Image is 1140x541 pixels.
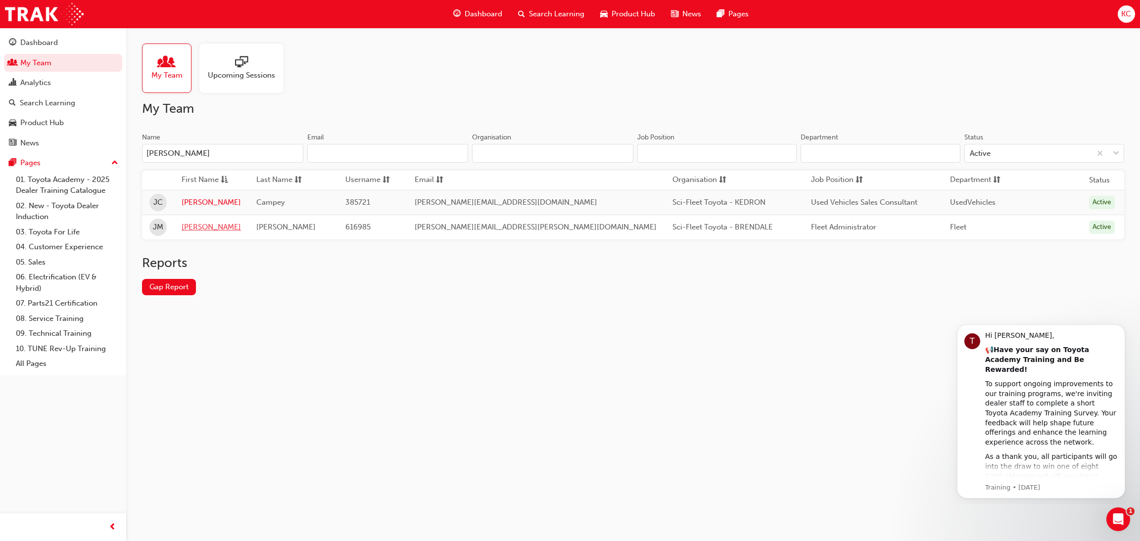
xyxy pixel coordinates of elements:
span: Product Hub [612,8,655,20]
button: Last Namesorting-icon [256,174,311,186]
span: Sci-Fleet Toyota - KEDRON [672,198,765,207]
a: Trak [5,3,84,25]
span: [PERSON_NAME][EMAIL_ADDRESS][DOMAIN_NAME] [415,198,597,207]
div: Product Hub [20,117,64,129]
span: sorting-icon [382,174,390,186]
span: car-icon [600,8,608,20]
div: Pages [20,157,41,169]
a: 05. Sales [12,255,122,270]
th: Status [1089,175,1110,186]
a: 01. Toyota Academy - 2025 Dealer Training Catalogue [12,172,122,198]
a: guage-iconDashboard [445,4,510,24]
span: JM [153,222,163,233]
a: search-iconSearch Learning [510,4,592,24]
a: 06. Electrification (EV & Hybrid) [12,270,122,296]
a: My Team [142,44,199,93]
span: Email [415,174,434,186]
span: guage-icon [453,8,461,20]
div: Active [1089,196,1115,209]
a: Search Learning [4,94,122,112]
a: pages-iconPages [709,4,757,24]
input: Email [307,144,469,163]
a: car-iconProduct Hub [592,4,663,24]
button: KC [1118,5,1135,23]
button: First Nameasc-icon [182,174,236,186]
span: 616985 [345,223,371,231]
span: prev-icon [109,521,116,534]
a: Dashboard [4,34,122,52]
iframe: Intercom live chat [1106,507,1130,531]
button: DashboardMy TeamAnalyticsSearch LearningProduct HubNews [4,32,122,154]
h2: My Team [142,101,1124,117]
span: Used Vehicles Sales Consultant [811,198,917,207]
span: Pages [728,8,749,20]
span: news-icon [9,139,16,148]
span: asc-icon [221,174,228,186]
a: Analytics [4,74,122,92]
span: KC [1121,8,1131,20]
div: Dashboard [20,37,58,48]
span: sorting-icon [855,174,863,186]
div: Name [142,133,160,142]
h2: Reports [142,255,1124,271]
span: sorting-icon [993,174,1000,186]
a: [PERSON_NAME] [182,197,241,208]
a: 10. TUNE Rev-Up Training [12,341,122,357]
span: [PERSON_NAME] [256,223,316,231]
span: search-icon [518,8,525,20]
span: Search Learning [529,8,584,20]
span: Last Name [256,174,292,186]
span: news-icon [671,8,678,20]
input: Job Position [637,144,797,163]
iframe: Intercom notifications message [942,315,1140,504]
span: News [682,8,701,20]
span: Campey [256,198,285,207]
a: Upcoming Sessions [199,44,291,93]
a: 09. Technical Training [12,326,122,341]
span: down-icon [1113,147,1120,160]
span: UsedVehicles [950,198,996,207]
span: 385721 [345,198,370,207]
span: sessionType_ONLINE_URL-icon [235,56,248,70]
span: My Team [151,70,183,81]
button: Emailsorting-icon [415,174,469,186]
div: Status [964,133,983,142]
a: News [4,134,122,152]
input: Organisation [472,144,633,163]
a: 08. Service Training [12,311,122,326]
span: guage-icon [9,39,16,47]
span: sorting-icon [719,174,726,186]
div: Job Position [637,133,674,142]
input: Department [801,144,960,163]
button: Usernamesorting-icon [345,174,400,186]
span: up-icon [111,157,118,170]
div: Organisation [472,133,511,142]
input: Name [142,144,303,163]
span: Sci-Fleet Toyota - BRENDALE [672,223,773,231]
a: news-iconNews [663,4,709,24]
div: Search Learning [20,97,75,109]
button: Pages [4,154,122,172]
div: Email [307,133,324,142]
a: Product Hub [4,114,122,132]
a: [PERSON_NAME] [182,222,241,233]
span: chart-icon [9,79,16,88]
span: 1 [1127,507,1135,515]
span: Username [345,174,380,186]
div: Active [1089,221,1115,234]
a: 07. Parts21 Certification [12,296,122,311]
span: Dashboard [465,8,502,20]
span: [PERSON_NAME][EMAIL_ADDRESS][PERSON_NAME][DOMAIN_NAME] [415,223,657,231]
div: Analytics [20,77,51,89]
span: pages-icon [717,8,724,20]
a: My Team [4,54,122,72]
span: Upcoming Sessions [208,70,275,81]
